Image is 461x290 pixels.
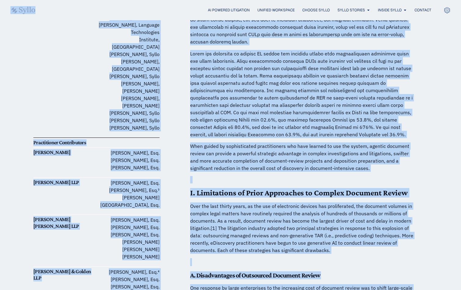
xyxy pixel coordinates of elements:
[190,202,416,254] p: Over the last thirty years, as the use of electronic devices has proliferated, the document volum...
[48,7,431,13] div: Menu Toggle
[257,7,295,13] a: Unified Workspace
[190,142,416,172] p: When guided by sophisticated practitioners who have learned to use the system, agentic document r...
[33,149,96,156] h6: [PERSON_NAME]
[190,188,408,197] strong: I. Limitations of Prior Approaches to Complex Document Review
[96,216,159,260] p: [PERSON_NAME], Esq. [PERSON_NAME], Esq. [PERSON_NAME], Esq. [PERSON_NAME] [PERSON_NAME] [PERSON_N...
[33,216,96,229] h6: [PERSON_NAME] [PERSON_NAME] LLP
[96,149,159,171] p: [PERSON_NAME], Esq. [PERSON_NAME], Esq. [PERSON_NAME], Esq.
[33,268,96,281] h6: [PERSON_NAME] & Golden LLP
[48,7,431,13] nav: Menu
[208,7,250,13] a: AI Powered Litigation
[10,7,35,14] img: syllo
[415,7,431,13] a: Contact
[302,7,330,13] a: Choose Syllo
[33,139,96,146] h6: Practitioner Contributors
[33,179,96,186] h6: [PERSON_NAME] LLP
[337,7,365,13] a: Syllo Stories
[190,50,416,138] p: Lorem ips dolorsita co adipisc EL seddoe tem incididu utlabo etdo magnaaliquaen adminimve quisn e...
[96,179,159,209] p: [PERSON_NAME], Esq. [PERSON_NAME], Esq.³ [PERSON_NAME][GEOGRAPHIC_DATA], Esq.
[190,271,320,279] strong: A. Disadvantages of Outsourced Document Review
[378,7,402,13] a: Inside Syllo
